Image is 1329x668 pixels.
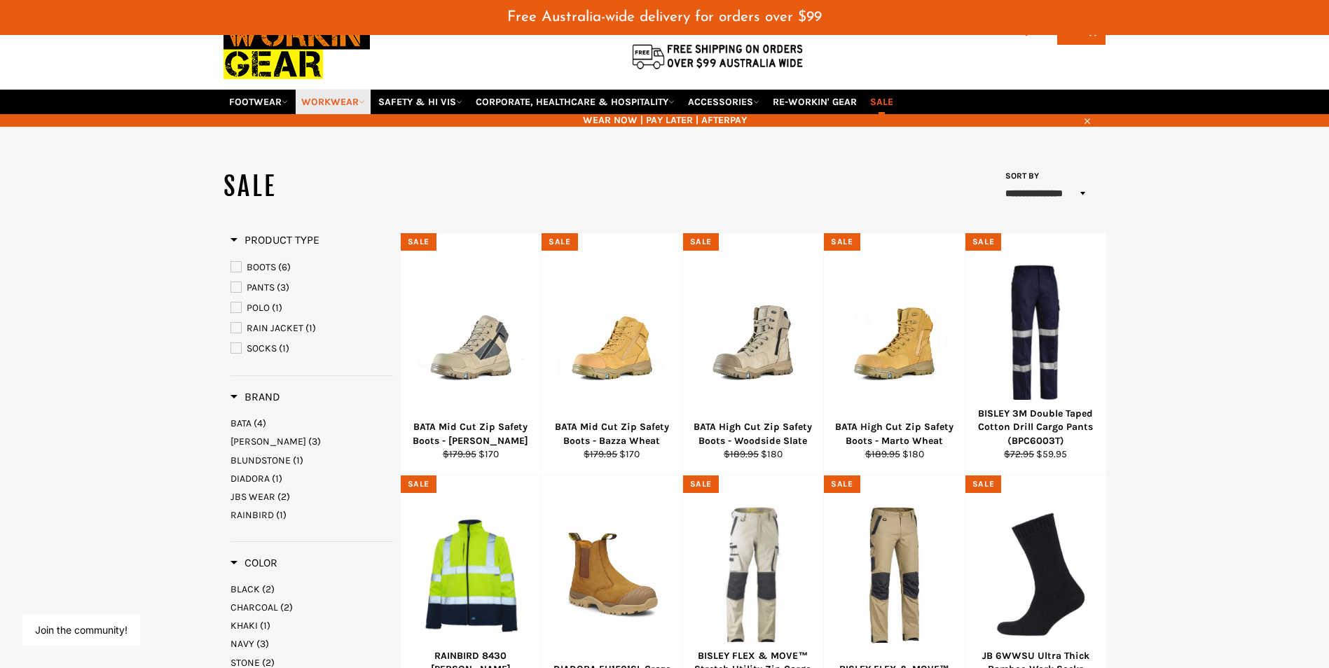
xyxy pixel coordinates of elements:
[230,321,393,336] a: RAIN JACKET
[305,322,316,334] span: (1)
[230,390,280,404] h3: Brand
[682,233,824,475] a: BATA High Cut Zip Safety Boots - Woodside Slate - Workin' Gear BATA High Cut Zip Safety Boots - W...
[247,281,275,293] span: PANTS
[701,280,806,386] img: BATA High Cut Zip Safety Boots - Woodside Slate - Workin' Gear
[865,448,900,460] s: $189.95
[230,454,291,466] span: BLUNDSTONE
[1001,170,1040,182] label: Sort by
[841,280,947,386] img: BATA High Cut Zip Safety Boots - Marto Wheat - Workin' Gear
[400,233,542,475] a: BATA Mid Cut Zip Safety Boots - Roy Slate - Workin' Gear BATA Mid Cut Zip Safety Boots - [PERSON_...
[279,342,289,354] span: (1)
[276,509,287,521] span: (1)
[824,233,860,251] div: Sale
[308,436,321,447] span: (3)
[974,407,1097,447] div: BISLEY 3M Double Taped Cotton Drill Cargo Pants (BPC6003T)
[230,491,275,503] span: JBS WEAR
[373,90,468,114] a: SAFETY & HI VIS
[824,475,860,493] div: Sale
[701,505,806,646] img: BISLEY FLEX & MOVE™ Stretch Utility Zip Cargo (BPC6330) - Workin' Gear
[247,322,303,334] span: RAIN JACKET
[418,280,524,386] img: BATA Mid Cut Zip Safety Boots - Roy Slate - Workin' Gear
[559,280,665,386] img: BATA Mid Cut Zip Safety Boots - Bazza Wheat - Workin' Gear
[1004,448,1034,460] s: $72.95
[724,448,759,460] s: $189.95
[551,420,674,447] div: BATA Mid Cut Zip Safety Boots - Bazza Wheat
[230,509,274,521] span: RAINBIRD
[230,583,393,596] a: BLACK
[247,261,276,273] span: BOOTS
[865,90,899,114] a: SALE
[230,601,393,614] a: CHARCOAL
[272,473,282,485] span: (1)
[223,90,294,114] a: FOOTWEAR
[230,454,393,467] a: BLUNDSTONE
[256,638,269,650] span: (3)
[683,475,719,493] div: Sale
[682,90,765,114] a: ACCESSORIES
[247,342,277,354] span: SOCKS
[230,436,306,447] span: [PERSON_NAME]
[974,447,1097,461] div: $59.95
[559,522,665,628] img: DIADORA FU1501SL Craze Slip-On - Workin' Gear
[965,475,1001,493] div: Sale
[683,233,719,251] div: Sale
[262,583,275,595] span: (2)
[230,417,393,430] a: BATA
[584,448,617,460] s: $179.95
[983,263,1089,403] img: BISLEY BPC6003T 3M Double Taped Cotton Drill Cargo Pants - Workin' Gear
[293,454,303,466] span: (1)
[254,417,266,429] span: (4)
[833,447,956,461] div: $180
[691,420,815,447] div: BATA High Cut Zip Safety Boots - Woodside Slate
[551,447,674,461] div: $170
[230,472,393,485] a: DIADORA
[230,417,252,429] span: BATA
[230,280,393,295] a: PANTS
[401,475,436,493] div: Sale
[230,619,393,632] a: KHAKI
[277,281,289,293] span: (3)
[230,508,393,522] a: RAINBIRD
[230,638,254,650] span: NAVY
[296,90,371,114] a: WORKWEAR
[230,637,393,650] a: NAVY
[401,233,436,251] div: Sale
[841,505,947,646] img: BISLEY FLEX & MOVE™ Stretch Pant (BPC6130) - Workin' Gear
[418,496,524,655] img: RAINBIRD 8430 Landy Softshell Hi Vis Jacket - Workin' Gear
[260,620,270,632] span: (1)
[767,90,862,114] a: RE-WORKIN' GEAR
[223,169,665,204] h1: SALE
[542,233,577,251] div: Sale
[230,260,393,275] a: BOOTS
[230,390,280,403] span: Brand
[230,556,277,570] h3: Color
[223,113,1106,127] span: WEAR NOW | PAY LATER | AFTERPAY
[272,302,282,314] span: (1)
[230,601,278,613] span: CHARCOAL
[247,302,270,314] span: POLO
[230,233,319,247] h3: Product Type
[443,448,476,460] s: $179.95
[833,420,956,447] div: BATA High Cut Zip Safety Boots - Marto Wheat
[470,90,680,114] a: CORPORATE, HEALTHCARE & HOSPITALITY
[230,583,260,595] span: BLACK
[280,601,293,613] span: (2)
[409,447,532,461] div: $170
[691,447,815,461] div: $180
[230,620,258,632] span: KHAKI
[230,341,393,356] a: SOCKS
[223,10,370,89] img: Workin Gear leaders in Workwear, Safety Boots, PPE, Uniforms. Australia's No.1 in Workwear
[35,624,128,636] button: Join the community!
[965,233,1001,251] div: Sale
[541,233,682,475] a: BATA Mid Cut Zip Safety Boots - Bazza Wheat - Workin' Gear BATA Mid Cut Zip Safety Boots - Bazza ...
[823,233,965,475] a: BATA High Cut Zip Safety Boots - Marto Wheat - Workin' Gear BATA High Cut Zip Safety Boots - Mart...
[277,491,290,503] span: (2)
[230,473,270,485] span: DIADORA
[965,233,1106,475] a: BISLEY BPC6003T 3M Double Taped Cotton Drill Cargo Pants - Workin' Gear BISLEY 3M Double Taped Co...
[278,261,291,273] span: (6)
[230,490,393,503] a: JBS WEAR
[507,10,822,25] span: Free Australia-wide delivery for orders over $99
[230,435,393,448] a: BISLEY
